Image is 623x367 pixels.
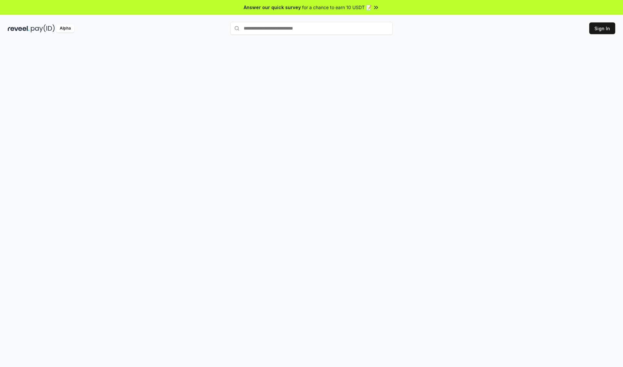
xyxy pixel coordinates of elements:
img: pay_id [31,24,55,33]
div: Alpha [56,24,74,33]
img: reveel_dark [8,24,30,33]
span: Answer our quick survey [244,4,301,11]
span: for a chance to earn 10 USDT 📝 [302,4,372,11]
button: Sign In [589,22,615,34]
